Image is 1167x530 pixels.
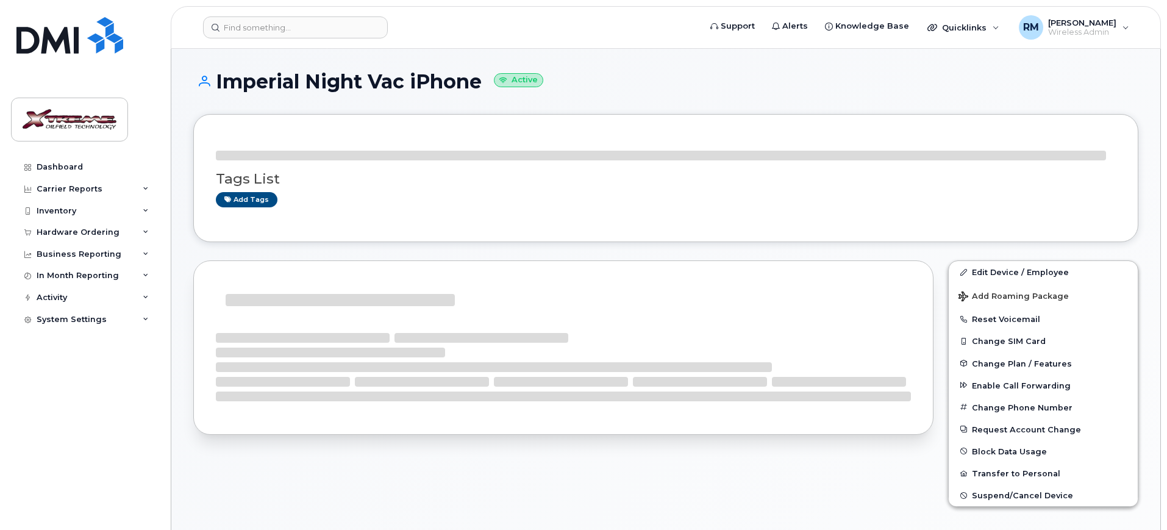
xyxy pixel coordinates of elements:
[972,359,1072,368] span: Change Plan / Features
[494,73,543,87] small: Active
[949,462,1138,484] button: Transfer to Personal
[216,171,1116,187] h3: Tags List
[972,491,1073,500] span: Suspend/Cancel Device
[949,418,1138,440] button: Request Account Change
[949,484,1138,506] button: Suspend/Cancel Device
[958,292,1069,303] span: Add Roaming Package
[216,192,277,207] a: Add tags
[949,353,1138,374] button: Change Plan / Features
[949,440,1138,462] button: Block Data Usage
[193,71,1138,92] h1: Imperial Night Vac iPhone
[949,308,1138,330] button: Reset Voicemail
[972,381,1071,390] span: Enable Call Forwarding
[949,283,1138,308] button: Add Roaming Package
[949,261,1138,283] a: Edit Device / Employee
[949,374,1138,396] button: Enable Call Forwarding
[949,396,1138,418] button: Change Phone Number
[949,330,1138,352] button: Change SIM Card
